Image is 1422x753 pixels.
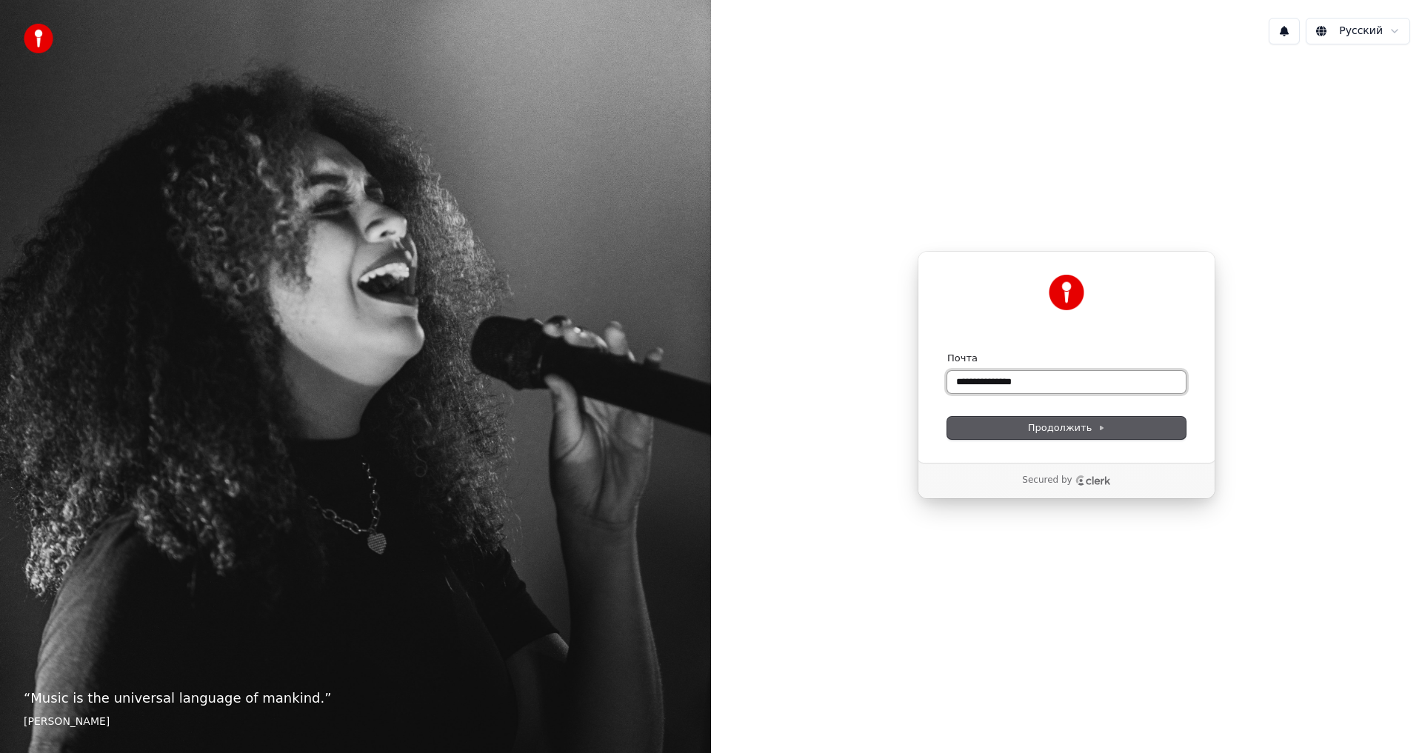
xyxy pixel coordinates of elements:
a: Clerk logo [1075,475,1111,486]
img: youka [24,24,53,53]
span: Продолжить [1028,421,1106,435]
p: “ Music is the universal language of mankind. ” [24,688,687,709]
label: Почта [947,352,978,365]
button: Продолжить [947,417,1186,439]
img: Youka [1049,275,1084,310]
footer: [PERSON_NAME] [24,714,687,729]
p: Secured by [1022,475,1072,486]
